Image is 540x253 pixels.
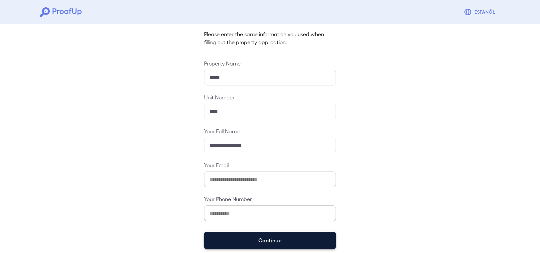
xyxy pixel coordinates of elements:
label: Property Name [204,60,336,67]
p: Please enter the same information you used when filling out the property application. [204,30,336,46]
label: Your Full Name [204,127,336,135]
label: Unit Number [204,93,336,101]
button: Continue [204,232,336,249]
label: Your Email [204,161,336,169]
label: Your Phone Number [204,195,336,203]
button: Espanõl [461,5,500,19]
